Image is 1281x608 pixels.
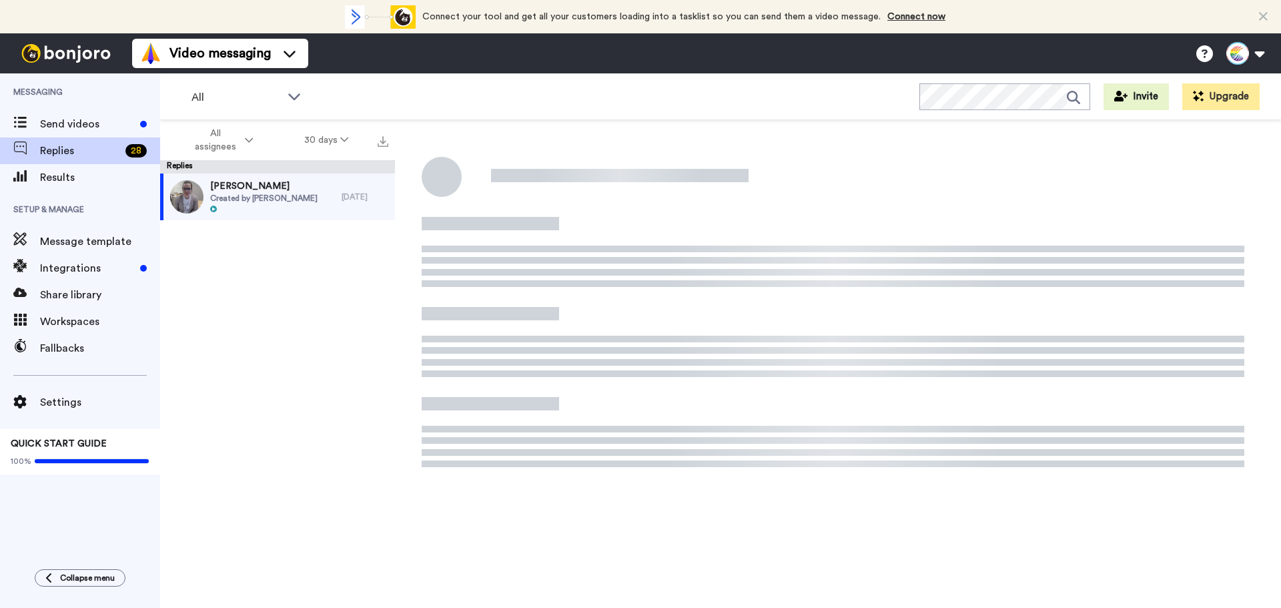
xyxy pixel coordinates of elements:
[40,116,135,132] span: Send videos
[163,121,279,159] button: All assignees
[40,314,160,330] span: Workspaces
[40,340,160,356] span: Fallbacks
[35,569,125,587] button: Collapse menu
[40,170,160,186] span: Results
[40,234,160,250] span: Message template
[60,573,115,583] span: Collapse menu
[160,174,395,220] a: [PERSON_NAME]Created by [PERSON_NAME][DATE]
[11,456,31,467] span: 100%
[279,128,374,152] button: 30 days
[1104,83,1169,110] button: Invite
[342,192,388,202] div: [DATE]
[378,136,388,147] img: export.svg
[40,287,160,303] span: Share library
[16,44,116,63] img: bj-logo-header-white.svg
[188,127,242,154] span: All assignees
[140,43,161,64] img: vm-color.svg
[40,260,135,276] span: Integrations
[11,439,107,448] span: QUICK START GUIDE
[1182,83,1260,110] button: Upgrade
[422,12,881,21] span: Connect your tool and get all your customers loading into a tasklist so you can send them a video...
[160,160,395,174] div: Replies
[342,5,416,29] div: animation
[169,44,271,63] span: Video messaging
[170,180,203,214] img: 0bd94174-8fbf-4f64-8420-0beda0c19f21-thumb.jpg
[125,144,147,158] div: 28
[40,143,120,159] span: Replies
[210,193,318,204] span: Created by [PERSON_NAME]
[191,89,281,105] span: All
[40,394,160,410] span: Settings
[887,12,945,21] a: Connect now
[374,130,392,150] button: Export all results that match these filters now.
[210,180,318,193] span: [PERSON_NAME]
